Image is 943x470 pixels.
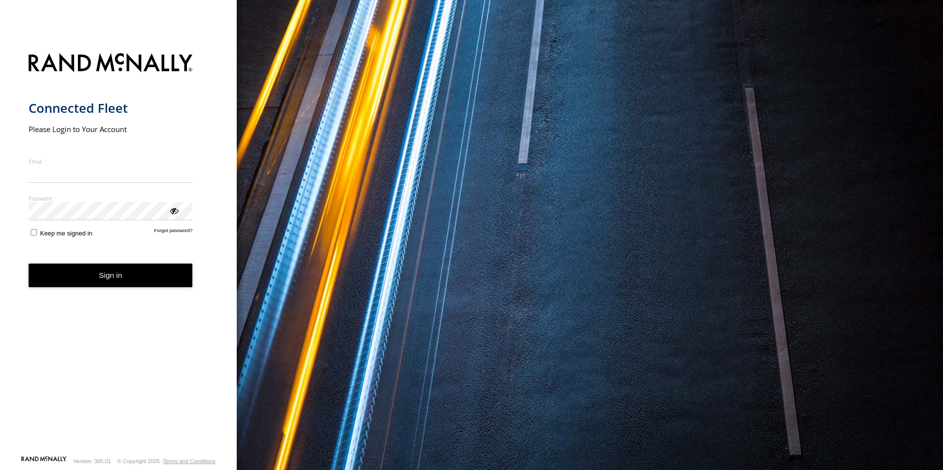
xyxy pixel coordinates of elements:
[31,229,37,235] input: Keep me signed in
[29,264,193,288] button: Sign in
[73,458,111,464] div: Version: 305.01
[163,458,216,464] a: Terms and Conditions
[29,47,209,455] form: main
[29,124,193,134] h2: Please Login to Your Account
[154,228,193,237] a: Forgot password?
[40,230,92,237] span: Keep me signed in
[169,205,179,215] div: ViewPassword
[21,456,67,466] a: Visit our Website
[29,100,193,116] h1: Connected Fleet
[117,458,216,464] div: © Copyright 2025 -
[29,158,193,165] label: Email
[29,195,193,202] label: Password
[29,51,193,76] img: Rand McNally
